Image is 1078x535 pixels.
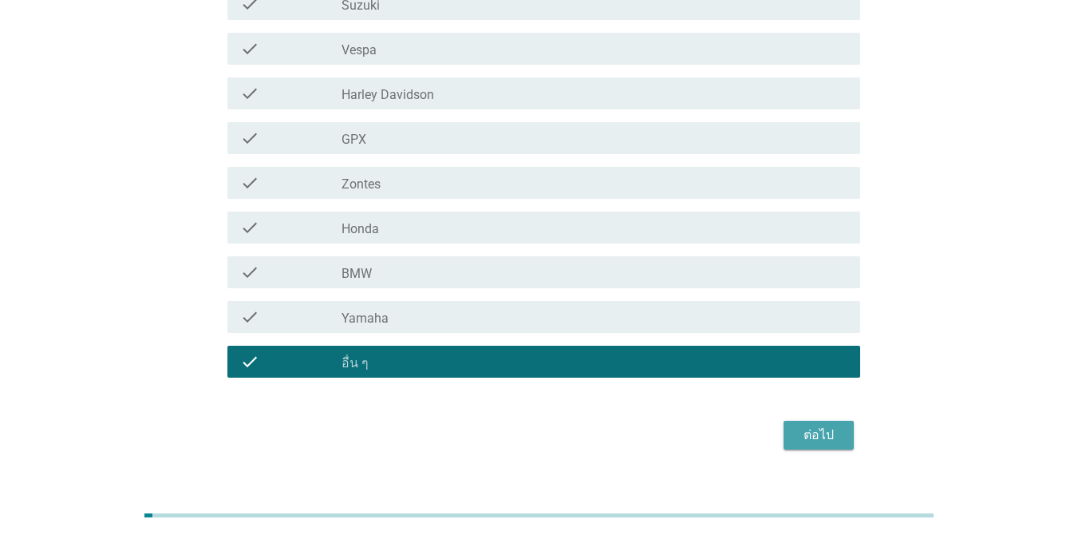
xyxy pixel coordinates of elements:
i: check [240,263,259,282]
label: Zontes [342,176,381,192]
label: Honda [342,221,379,237]
button: ต่อไป [784,421,854,450]
i: check [240,39,259,58]
i: check [240,307,259,327]
i: check [240,129,259,148]
div: ต่อไป [796,426,841,445]
label: Vespa [342,42,377,58]
label: Yamaha [342,311,389,327]
label: Harley Davidson [342,87,434,103]
label: อื่น ๆ [342,355,369,371]
i: check [240,352,259,371]
i: check [240,218,259,237]
label: BMW [342,266,372,282]
label: GPX [342,132,366,148]
i: check [240,173,259,192]
i: check [240,84,259,103]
